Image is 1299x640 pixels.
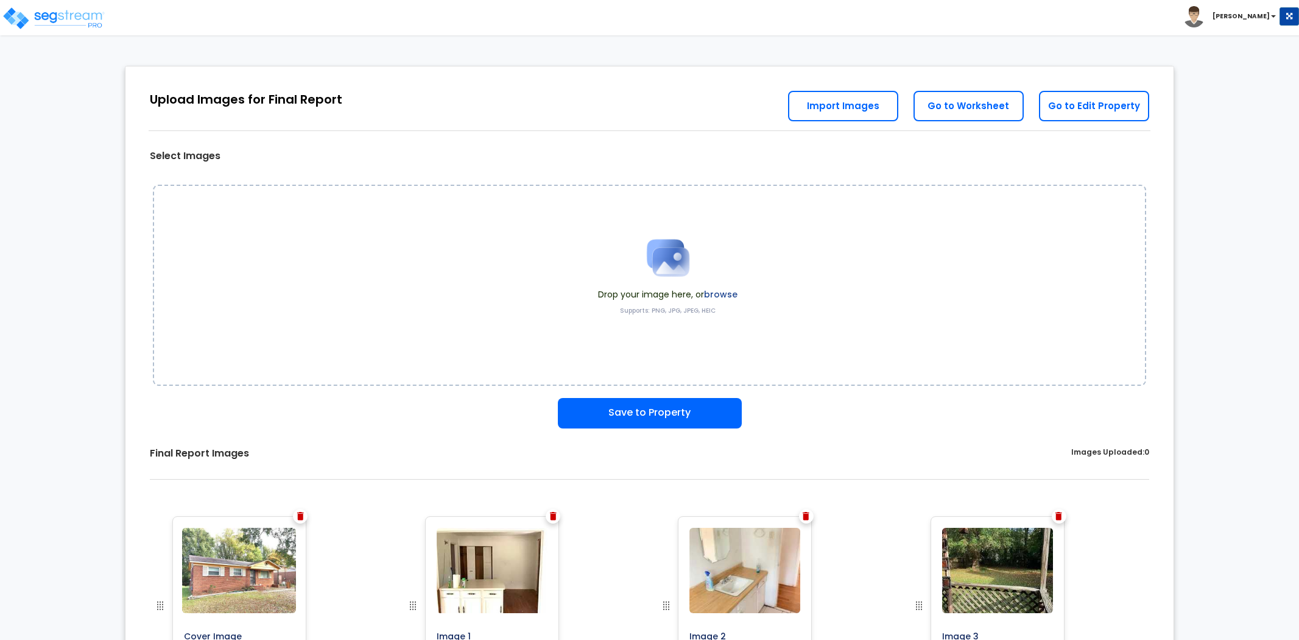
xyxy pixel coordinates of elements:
label: Select Images [150,149,220,163]
img: Trash Icon [803,512,809,521]
div: Upload Images for Final Report [150,91,342,108]
img: drag handle [659,599,674,613]
label: Final Report Images [150,447,249,461]
label: Images Uploaded: [1071,447,1149,461]
img: avatar.png [1183,6,1205,27]
a: Import Images [788,91,898,121]
label: browse [704,288,738,300]
img: drag handle [912,599,926,613]
img: Trash Icon [550,512,557,521]
label: Supports: PNG, JPG, JPEG, HEIC [620,307,716,315]
img: Upload Icon [638,227,699,288]
img: drag handle [153,599,167,613]
span: Drop your image here, or [598,288,738,300]
img: Trash Icon [1055,512,1062,521]
span: 0 [1144,447,1149,457]
button: Save to Property [558,398,742,428]
a: Go to Edit Property [1039,91,1149,121]
img: logo_pro_r.png [2,6,105,30]
img: Trash Icon [297,512,304,521]
a: Go to Worksheet [914,91,1024,121]
img: drag handle [406,599,420,613]
b: [PERSON_NAME] [1213,12,1270,21]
